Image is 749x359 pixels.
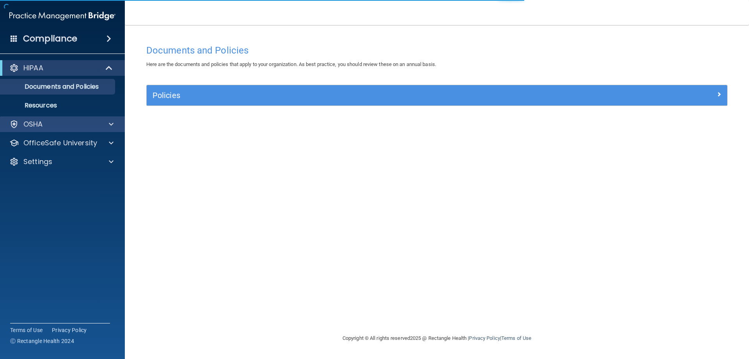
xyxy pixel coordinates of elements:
h4: Compliance [23,33,77,44]
p: Documents and Policies [5,83,112,91]
iframe: Drift Widget Chat Controller [614,304,740,335]
span: Here are the documents and policies that apply to your organization. As best practice, you should... [146,61,436,67]
a: OfficeSafe University [9,138,114,148]
p: Settings [23,157,52,166]
span: Ⓒ Rectangle Health 2024 [10,337,74,345]
div: Copyright © All rights reserved 2025 @ Rectangle Health | | [295,326,579,351]
a: Terms of Use [10,326,43,334]
a: Settings [9,157,114,166]
p: OSHA [23,120,43,129]
a: Policies [153,89,721,102]
a: Privacy Policy [52,326,87,334]
a: Terms of Use [501,335,531,341]
a: OSHA [9,120,114,129]
a: Privacy Policy [469,335,500,341]
a: HIPAA [9,63,113,73]
p: OfficeSafe University [23,138,97,148]
img: PMB logo [9,8,115,24]
h4: Documents and Policies [146,45,728,55]
h5: Policies [153,91,576,100]
p: Resources [5,102,112,109]
p: HIPAA [23,63,43,73]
